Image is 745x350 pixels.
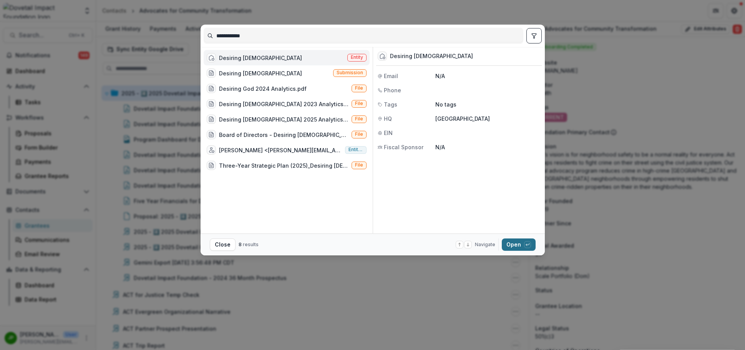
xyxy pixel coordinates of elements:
span: HQ [384,115,392,123]
span: EIN [384,129,393,137]
span: Email [384,72,398,80]
span: Submission [337,70,363,75]
span: File [355,101,363,106]
div: Desiring [DEMOGRAPHIC_DATA] [390,53,473,60]
span: Entity [351,55,363,60]
span: File [355,162,363,168]
span: Tags [384,100,397,108]
span: Phone [384,86,401,94]
p: [GEOGRAPHIC_DATA] [435,115,540,123]
span: Entity user [348,147,363,152]
div: Three-Year Strategic Plan (2025)_Desiring [DEMOGRAPHIC_DATA]pdf [219,162,348,170]
div: Desiring [DEMOGRAPHIC_DATA] 2025 Analytics.pdf [219,115,348,123]
span: File [355,132,363,137]
div: [PERSON_NAME] <[PERSON_NAME][EMAIL_ADDRESS][DOMAIN_NAME]> [219,146,342,154]
div: Desiring [DEMOGRAPHIC_DATA] [219,54,302,62]
span: 8 [239,242,242,247]
div: Desiring [DEMOGRAPHIC_DATA] [219,69,302,77]
p: N/A [435,143,540,151]
span: File [355,85,363,91]
div: Desiring [DEMOGRAPHIC_DATA] 2023 Analytics.pdf [219,100,348,108]
button: toggle filters [526,28,542,43]
span: results [243,242,259,247]
span: Fiscal Sponsor [384,143,423,151]
p: N/A [435,72,540,80]
p: No tags [435,100,456,108]
div: Desiring God 2024 Analytics.pdf [219,85,307,93]
button: Open [502,238,536,251]
span: File [355,116,363,122]
div: Board of Directors - Desiring [DEMOGRAPHIC_DATA]pdf [219,131,348,139]
span: Navigate [475,241,495,248]
button: Close [210,238,236,251]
